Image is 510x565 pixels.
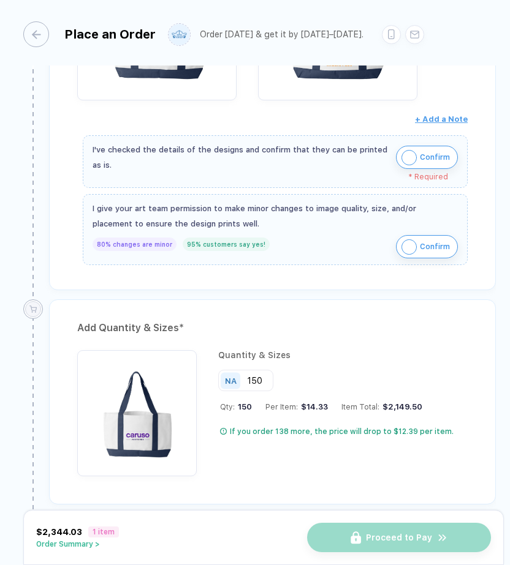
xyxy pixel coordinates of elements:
button: iconConfirm [396,146,458,169]
img: icon [402,239,417,255]
button: Order Summary > [36,540,119,548]
div: Add Quantity & Sizes [77,318,468,338]
img: 7da9ee88-420f-42db-98bb-851fec9c625f_nt_front_1758825624613.jpg [83,356,191,463]
img: user profile [169,24,190,45]
div: $2,149.50 [379,402,422,411]
div: NA [225,376,237,385]
span: 1 item [88,526,119,537]
div: Per Item: [265,402,328,411]
div: 95% customers say yes! [183,238,270,251]
div: Qty: [220,402,252,411]
button: iconConfirm [396,235,458,258]
button: + Add a Note [415,110,468,129]
div: Order [DATE] & get it by [DATE]–[DATE]. [200,29,363,40]
span: 150 [235,402,252,411]
div: I give your art team permission to make minor changes to image quality, size, and/or placement to... [93,201,458,231]
span: Confirm [420,237,450,256]
div: If you order 138 more, the price will drop to $12.39 per item. [230,427,454,436]
span: Confirm [420,148,450,167]
span: + Add a Note [415,114,468,124]
span: $2,344.03 [36,527,82,537]
div: Quantity & Sizes [218,350,454,360]
div: * Required [93,173,448,181]
div: $14.33 [298,402,328,411]
div: Place an Order [64,27,156,42]
div: 80% changes are minor [93,238,177,251]
div: I've checked the details of the designs and confirm that they can be printed as is. [93,142,390,173]
div: Item Total: [341,402,422,411]
img: icon [402,150,417,165]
